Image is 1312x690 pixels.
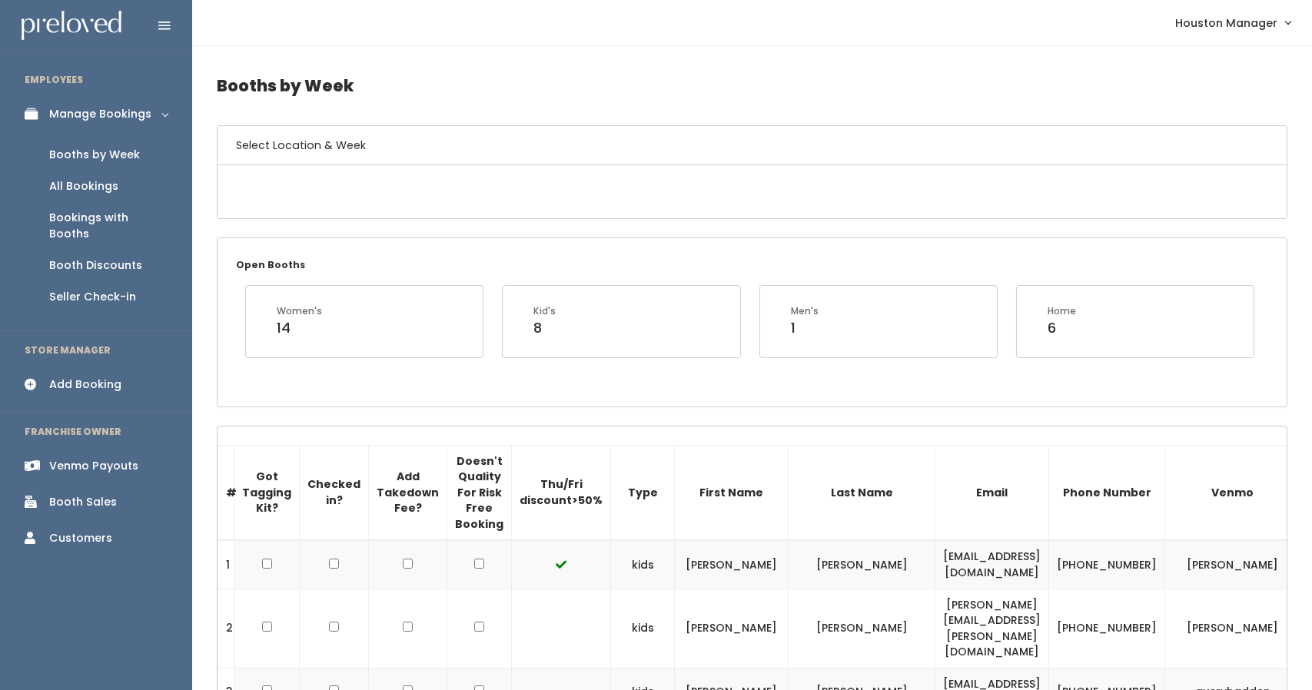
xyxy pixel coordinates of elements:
div: Booth Discounts [49,257,142,274]
div: 6 [1048,318,1076,338]
td: [EMAIL_ADDRESS][DOMAIN_NAME] [935,540,1049,589]
div: Home [1048,304,1076,318]
div: Women's [277,304,322,318]
div: Seller Check-in [49,289,136,305]
div: Men's [791,304,819,318]
div: All Bookings [49,178,118,194]
div: 14 [277,318,322,338]
div: Booths by Week [49,147,140,163]
th: Last Name [789,445,935,540]
td: 2 [218,589,234,668]
h4: Booths by Week [217,65,1287,107]
img: preloved logo [22,11,121,41]
td: [PERSON_NAME] [789,540,935,589]
th: Thu/Fri discount>50% [512,445,611,540]
th: Phone Number [1049,445,1165,540]
th: First Name [675,445,789,540]
span: Houston Manager [1175,15,1277,32]
td: kids [611,589,675,668]
th: Got Tagging Kit? [234,445,300,540]
th: Venmo [1165,445,1300,540]
a: Houston Manager [1160,6,1306,39]
td: [PERSON_NAME] [675,540,789,589]
small: Open Booths [236,258,305,271]
th: Type [611,445,675,540]
div: 1 [791,318,819,338]
td: kids [611,540,675,589]
td: [PHONE_NUMBER] [1049,540,1165,589]
div: Add Booking [49,377,121,393]
div: Customers [49,530,112,546]
div: Bookings with Booths [49,210,168,242]
td: [PERSON_NAME] [1165,589,1300,668]
div: Venmo Payouts [49,458,138,474]
th: Email [935,445,1049,540]
th: Doesn't Quality For Risk Free Booking [447,445,512,540]
td: [PHONE_NUMBER] [1049,589,1165,668]
td: [PERSON_NAME] [1165,540,1300,589]
div: Booth Sales [49,494,117,510]
div: 8 [533,318,556,338]
td: [PERSON_NAME] [789,589,935,668]
th: Checked in? [300,445,369,540]
th: Add Takedown Fee? [369,445,447,540]
h6: Select Location & Week [218,126,1287,165]
td: [PERSON_NAME] [675,589,789,668]
th: # [218,445,234,540]
td: [PERSON_NAME][EMAIL_ADDRESS][PERSON_NAME][DOMAIN_NAME] [935,589,1049,668]
td: 1 [218,540,234,589]
div: Kid's [533,304,556,318]
div: Manage Bookings [49,106,151,122]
